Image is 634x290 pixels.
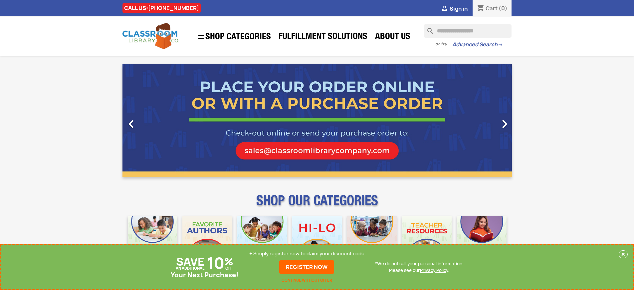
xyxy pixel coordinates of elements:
[498,41,503,48] span: →
[182,216,232,266] img: CLC_Favorite_Authors_Mobile.jpg
[122,64,512,177] ul: Carousel container
[457,216,507,266] img: CLC_Dyslexia_Mobile.jpg
[275,31,371,44] a: Fulfillment Solutions
[122,3,201,13] div: CALL US:
[424,24,432,32] i: search
[433,41,452,47] span: - or try -
[499,5,508,12] span: (0)
[450,5,468,12] span: Sign in
[122,199,512,211] p: SHOP OUR CATEGORIES
[128,216,177,266] img: CLC_Bulk_Mobile.jpg
[402,216,452,266] img: CLC_Teacher_Resources_Mobile.jpg
[148,4,199,12] a: [PHONE_NUMBER]
[123,116,139,132] i: 
[441,5,468,12] a:  Sign in
[452,41,503,48] a: Advanced Search→
[194,30,274,44] a: SHOP CATEGORIES
[237,216,287,266] img: CLC_Phonics_And_Decodables_Mobile.jpg
[453,64,512,177] a: Next
[122,64,181,177] a: Previous
[496,116,513,132] i: 
[424,24,512,38] input: Search
[122,23,179,49] img: Classroom Library Company
[197,33,205,41] i: 
[292,216,342,266] img: CLC_HiLo_Mobile.jpg
[372,31,414,44] a: About Us
[486,5,498,12] span: Cart
[441,5,449,13] i: 
[347,216,397,266] img: CLC_Fiction_Nonfiction_Mobile.jpg
[477,5,485,13] i: shopping_cart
